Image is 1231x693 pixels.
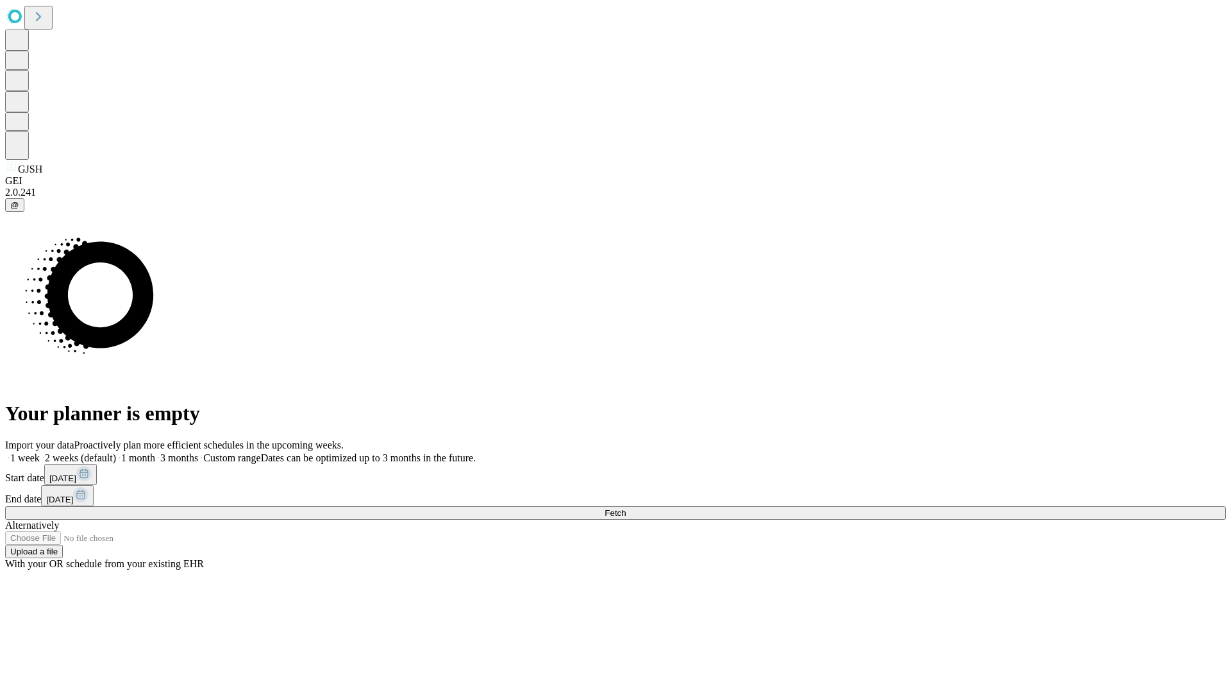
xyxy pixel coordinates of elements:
span: Dates can be optimized up to 3 months in the future. [261,452,476,463]
div: Start date [5,464,1226,485]
span: GJSH [18,164,42,175]
span: 1 week [10,452,40,463]
button: [DATE] [41,485,94,506]
button: Upload a file [5,545,63,558]
span: 1 month [121,452,155,463]
button: [DATE] [44,464,97,485]
span: With your OR schedule from your existing EHR [5,558,204,569]
button: Fetch [5,506,1226,520]
span: Alternatively [5,520,59,531]
span: [DATE] [46,495,73,504]
div: GEI [5,175,1226,187]
span: 3 months [160,452,198,463]
button: @ [5,198,24,212]
span: 2 weeks (default) [45,452,116,463]
span: [DATE] [49,474,76,483]
span: Custom range [203,452,260,463]
span: @ [10,200,19,210]
span: Import your data [5,440,74,450]
span: Fetch [605,508,626,518]
div: End date [5,485,1226,506]
h1: Your planner is empty [5,402,1226,425]
span: Proactively plan more efficient schedules in the upcoming weeks. [74,440,344,450]
div: 2.0.241 [5,187,1226,198]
